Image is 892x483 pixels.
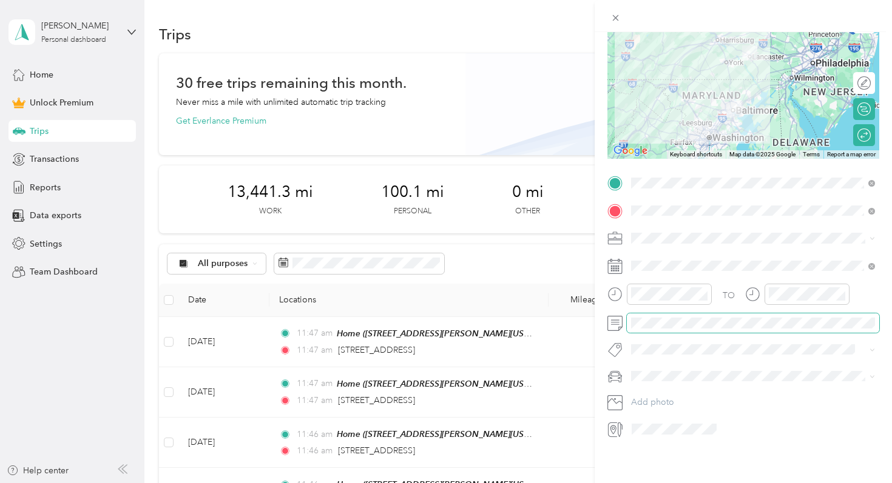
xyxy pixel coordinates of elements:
a: Terms (opens in new tab) [803,151,820,158]
a: Report a map error [827,151,876,158]
button: Add photo [627,394,879,411]
span: Map data ©2025 Google [729,151,796,158]
div: TO [723,289,735,302]
button: Keyboard shortcuts [670,150,722,159]
img: Google [610,143,650,159]
iframe: Everlance-gr Chat Button Frame [824,415,892,483]
a: Open this area in Google Maps (opens a new window) [610,143,650,159]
